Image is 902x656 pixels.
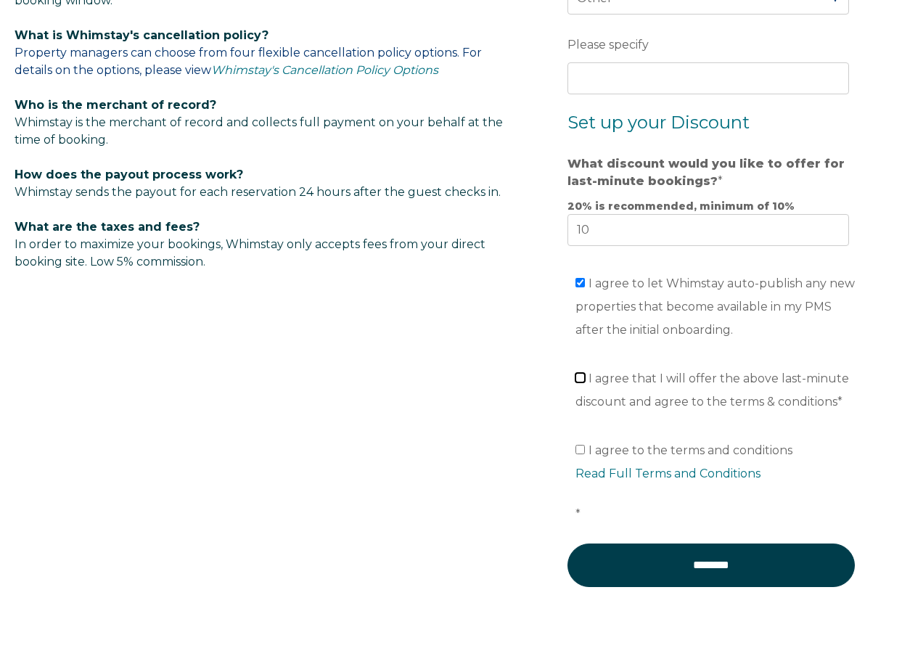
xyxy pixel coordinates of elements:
span: Set up your Discount [567,112,750,133]
strong: What discount would you like to offer for last-minute bookings? [567,157,845,188]
a: Read Full Terms and Conditions [575,467,760,480]
span: Whimstay sends the payout for each reservation 24 hours after the guest checks in. [15,185,501,199]
span: Who is the merchant of record? [15,98,216,112]
span: I agree to the terms and conditions [575,443,857,521]
input: I agree to the terms and conditionsRead Full Terms and Conditions* [575,445,585,454]
span: I agree to let Whimstay auto-publish any new properties that become available in my PMS after the... [575,276,856,337]
span: I agree that I will offer the above last-minute discount and agree to the terms & conditions [575,372,850,409]
p: Property managers can choose from four flexible cancellation policy options. For details on the o... [15,27,516,79]
input: I agree that I will offer the above last-minute discount and agree to the terms & conditions* [575,373,585,382]
strong: 20% is recommended, minimum of 10% [567,200,795,213]
a: Whimstay's Cancellation Policy Options [211,63,438,77]
span: Please specify [567,33,649,56]
span: In order to maximize your bookings, Whimstay only accepts fees from your direct booking site. Low... [15,220,485,268]
span: Whimstay is the merchant of record and collects full payment on your behalf at the time of booking. [15,115,503,147]
span: How does the payout process work? [15,168,243,181]
input: I agree to let Whimstay auto-publish any new properties that become available in my PMS after the... [575,278,585,287]
span: What are the taxes and fees? [15,220,200,234]
span: What is Whimstay's cancellation policy? [15,28,268,42]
